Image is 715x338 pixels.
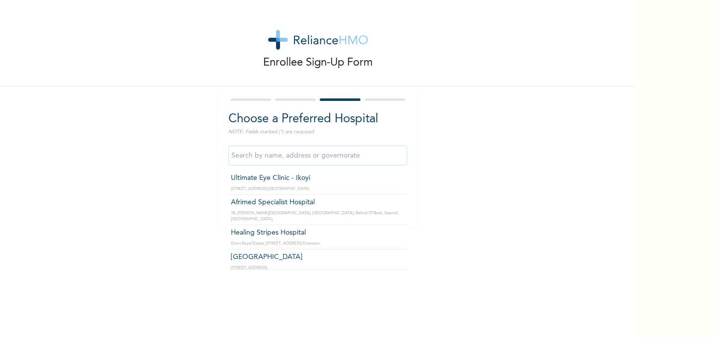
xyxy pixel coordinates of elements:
p: Enrollee Sign-Up Form [263,55,373,71]
input: Search by name, address or governorate [228,146,407,166]
p: Healing Stripes Hospital [231,228,405,238]
p: Afrimed Specialist Hospital [231,197,405,208]
h2: Choose a Preferred Hospital [228,110,407,128]
p: Oniru Royal Estate, [STREET_ADDRESS] Extension [231,241,405,247]
p: NOTE: Fields marked (*) are required [228,128,407,136]
p: [STREET_ADDRESS] [GEOGRAPHIC_DATA] [231,186,405,192]
p: Ultimate Eye Clinic - Ikoyi [231,173,405,183]
p: [STREET_ADDRESS] [231,265,405,271]
p: 1B, [PERSON_NAME][GEOGRAPHIC_DATA], [GEOGRAPHIC_DATA], Behind GTBank, Sawmill, [GEOGRAPHIC_DATA], [231,210,405,222]
img: logo [268,30,368,50]
p: [GEOGRAPHIC_DATA] [231,252,405,262]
